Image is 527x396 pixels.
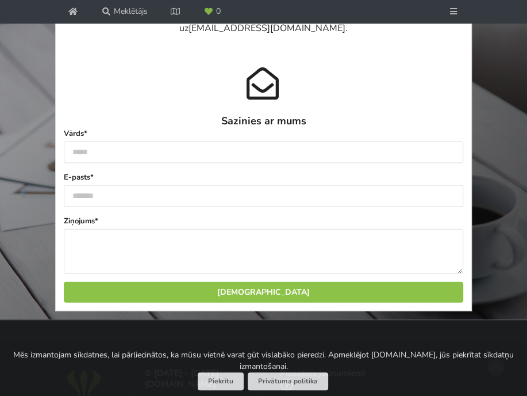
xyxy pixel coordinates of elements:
button: [DEMOGRAPHIC_DATA] [64,282,463,303]
label: E-pasts* [64,172,463,183]
a: Meklētājs [94,1,156,22]
a: Privātuma politika [248,372,328,390]
h3: Sazinies ar mums [64,115,463,128]
label: Ziņojums* [64,215,463,227]
button: Piekrītu [198,372,244,390]
span: 0 [216,7,221,16]
label: Vārds* [64,128,463,139]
